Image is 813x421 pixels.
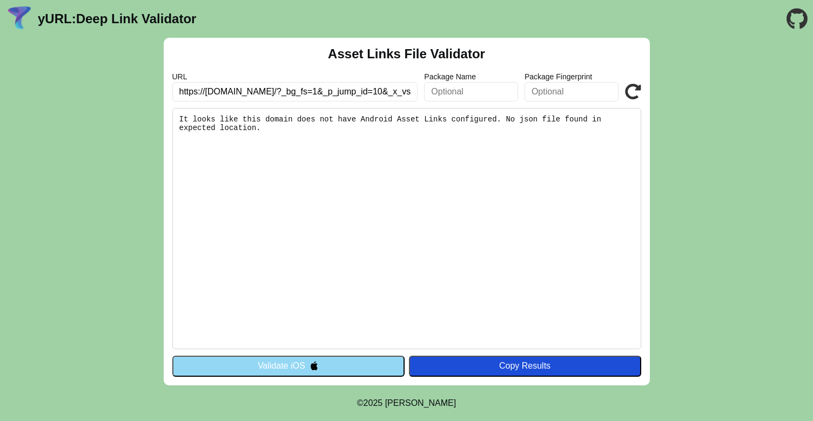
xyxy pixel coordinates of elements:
[357,385,456,421] footer: ©
[364,398,383,408] span: 2025
[5,5,33,33] img: yURL Logo
[328,46,485,62] h2: Asset Links File Validator
[172,108,641,349] pre: It looks like this domain does not have Android Asset Links configured. No json file found in exp...
[409,356,641,376] button: Copy Results
[414,361,636,371] div: Copy Results
[172,356,405,376] button: Validate iOS
[424,72,518,81] label: Package Name
[424,82,518,101] input: Optional
[172,72,418,81] label: URL
[385,398,456,408] a: Michael Ibragimchayev's Personal Site
[310,361,319,370] img: appleIcon.svg
[38,11,196,26] a: yURL:Deep Link Validator
[172,82,418,101] input: Required
[525,82,619,101] input: Optional
[525,72,619,81] label: Package Fingerprint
